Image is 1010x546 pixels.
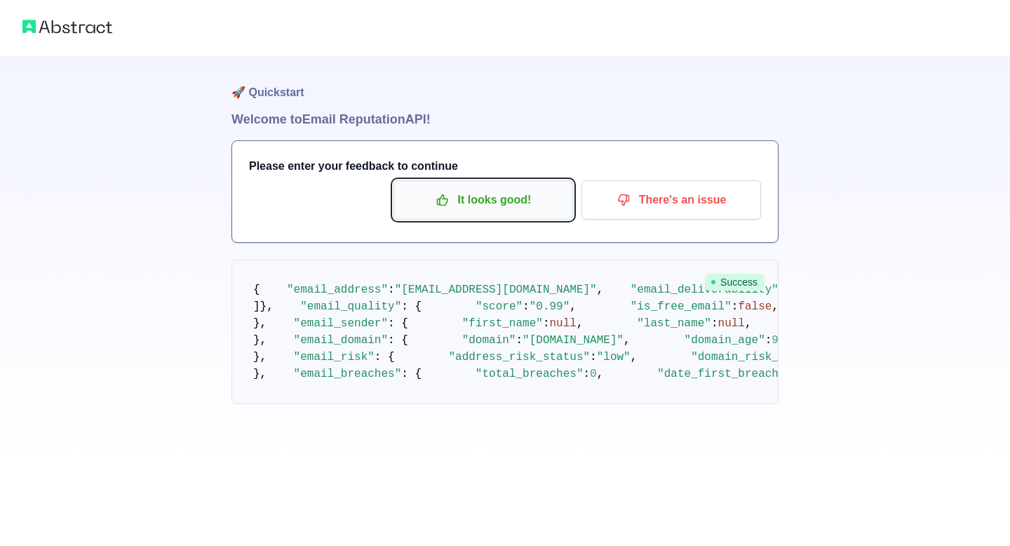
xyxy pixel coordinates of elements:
span: , [597,368,604,380]
span: : { [375,351,395,364]
span: "address_risk_status" [448,351,590,364]
span: : [765,334,772,347]
span: , [631,351,638,364]
span: "total_breaches" [476,368,584,380]
span: : [516,334,523,347]
span: "domain_risk_status" [691,351,826,364]
span: "email_deliverability" [631,284,779,296]
h1: Welcome to Email Reputation API! [231,109,779,129]
span: "email_breaches" [294,368,402,380]
button: There's an issue [581,180,761,220]
span: false [738,300,772,313]
span: : [523,300,530,313]
span: null [718,317,745,330]
span: : [590,351,597,364]
span: : { [388,317,408,330]
button: It looks good! [393,180,573,220]
span: null [549,317,576,330]
span: "email_address" [287,284,388,296]
span: 9759 [772,334,798,347]
span: : [732,300,739,313]
span: "first_name" [462,317,543,330]
span: : [388,284,395,296]
span: "score" [476,300,523,313]
h3: Please enter your feedback to continue [249,158,761,175]
span: "date_first_breached" [657,368,799,380]
span: { [253,284,260,296]
span: "low" [597,351,631,364]
h1: 🚀 Quickstart [231,56,779,109]
span: "[DOMAIN_NAME]" [523,334,624,347]
span: , [772,300,779,313]
img: Abstract logo [22,17,112,36]
p: It looks good! [404,188,563,212]
span: , [624,334,631,347]
span: Success [705,274,765,291]
span: "domain_age" [685,334,765,347]
span: : { [401,300,422,313]
span: "email_sender" [294,317,388,330]
span: "is_free_email" [631,300,732,313]
span: 0 [590,368,597,380]
span: "email_domain" [294,334,388,347]
span: "[EMAIL_ADDRESS][DOMAIN_NAME]" [395,284,597,296]
span: "email_risk" [294,351,375,364]
span: : { [388,334,408,347]
span: , [570,300,577,313]
span: , [597,284,604,296]
span: "domain" [462,334,516,347]
span: "email_quality" [300,300,401,313]
span: , [577,317,584,330]
span: , [745,317,752,330]
span: : { [401,368,422,380]
span: : [711,317,718,330]
span: "last_name" [637,317,711,330]
span: : [543,317,550,330]
span: "0.99" [530,300,570,313]
span: : [583,368,590,380]
p: There's an issue [592,188,750,212]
